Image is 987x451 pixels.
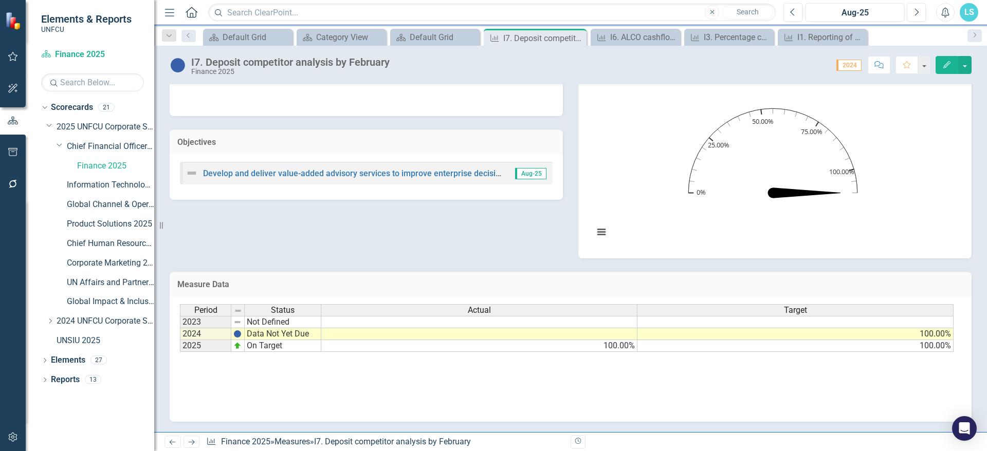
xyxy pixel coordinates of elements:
input: Search ClearPoint... [208,4,776,22]
a: Global Impact & Inclusion 2025 [67,296,154,308]
td: 100.00% [637,340,954,352]
img: Not Defined [186,167,198,179]
a: Corporate Marketing 2025 [67,257,154,269]
text: 25.00% [708,140,729,149]
td: 100.00% [321,340,637,352]
td: 2023 [180,316,231,328]
button: Aug-25 [806,3,904,22]
span: Period [194,306,217,315]
span: Elements & Reports [41,13,132,25]
a: 2024 UNFCU Corporate Scorecard [57,315,154,327]
div: Open Intercom Messenger [952,416,977,441]
img: Data Not Yet Due [170,57,186,73]
td: Data Not Yet Due [245,328,321,340]
span: Actual [468,306,491,315]
div: 21 [98,103,115,112]
input: Search Below... [41,73,144,91]
img: 8DAGhfEEPCf229AAAAAElFTkSuQmCC [234,307,242,315]
a: Default Grid [393,31,477,44]
button: LS [960,3,978,22]
button: Search [722,5,773,20]
td: 2025 [180,340,231,352]
a: Default Grid [206,31,290,44]
div: 13 [85,375,101,384]
div: I7. Deposit competitor analysis by February [191,57,390,68]
img: zOikAAAAAElFTkSuQmCC [233,342,242,350]
h3: Objectives [177,138,555,147]
a: I3. Percentage completion of audit recommendations with 2025 due dates - tracked by FP&A [687,31,771,44]
div: Chart. Highcharts interactive chart. [589,94,961,248]
svg: Interactive chart [589,94,957,248]
button: View chart menu, Chart [594,225,609,239]
text: 75.00% [801,127,822,137]
div: 27 [90,356,107,365]
a: Develop and deliver value-added advisory services to improve enterprise decision making [203,168,534,178]
a: Reports [51,374,80,386]
div: I6. ALCO cashflow refined for Shock up/Shock down scenarios on New Loans and Investments [610,31,678,44]
h3: Measure Data [177,280,964,289]
div: Finance 2025 [191,68,390,76]
div: Category View [316,31,383,44]
a: Finance 2025 [221,437,270,446]
a: Information Technology & Security 2025 [67,179,154,191]
span: Target [784,306,807,315]
text: 0% [697,187,706,197]
td: 100.00% [637,328,954,340]
div: I7. Deposit competitor analysis by February [503,32,584,45]
a: Global Channel & Operations 2025 [67,199,154,211]
div: » » [206,436,563,448]
td: Not Defined [245,316,321,328]
div: I3. Percentage completion of audit recommendations with 2025 due dates - tracked by FP&A [704,31,771,44]
td: 2024 [180,328,231,340]
a: Product Solutions 2025 [67,218,154,230]
a: Scorecards [51,102,93,114]
text: 50.00% [752,117,774,126]
td: On Target [245,340,321,352]
a: UN Affairs and Partnerships 2025 [67,277,154,289]
span: Status [271,306,295,315]
a: Chief Human Resources Officer 2025 [67,238,154,250]
a: I6. ALCO cashflow refined for Shock up/Shock down scenarios on New Loans and Investments [593,31,678,44]
a: Category View [299,31,383,44]
div: I1. Reporting of >60 days aged items by responsible dept. [797,31,865,44]
a: Finance 2025 [77,160,154,172]
a: Chief Financial Officer 2025 [67,141,154,153]
img: BgCOk07PiH71IgAAAABJRU5ErkJggg== [233,330,242,338]
span: 2024 [836,60,862,71]
span: Search [737,8,759,16]
span: Aug-25 [515,168,546,179]
img: ClearPoint Strategy [5,12,23,30]
a: Elements [51,354,85,366]
small: UNFCU [41,25,132,33]
a: Finance 2025 [41,49,144,61]
div: I7. Deposit competitor analysis by February [314,437,471,446]
a: 2025 UNFCU Corporate Scorecard [57,121,154,133]
div: Default Grid [410,31,477,44]
text: 100.00% [829,167,854,176]
path: No value. Actual. [773,188,840,198]
div: Aug-25 [809,7,901,19]
div: Default Grid [223,31,290,44]
a: Measures [275,437,310,446]
a: I1. Reporting of >60 days aged items by responsible dept. [780,31,865,44]
img: 8DAGhfEEPCf229AAAAAElFTkSuQmCC [233,318,242,326]
a: UNSIU 2025 [57,335,154,347]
